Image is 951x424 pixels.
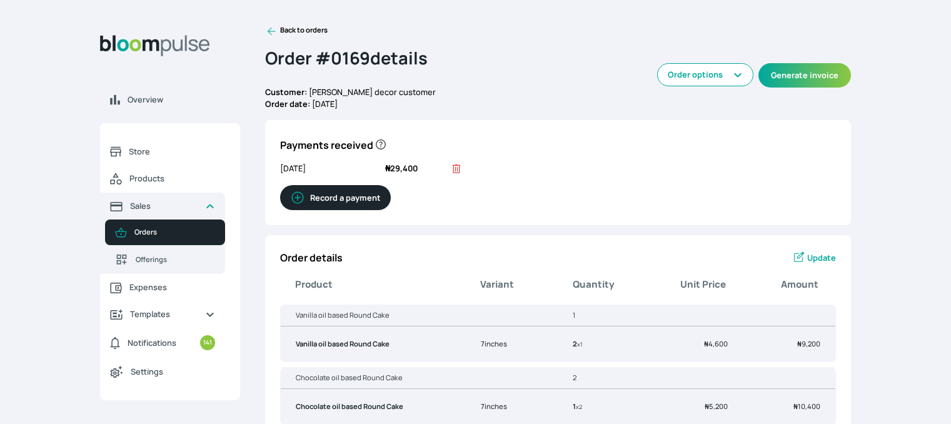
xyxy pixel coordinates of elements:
[105,245,225,274] a: Offerings
[100,328,225,358] a: Notifications141
[130,308,195,320] span: Templates
[136,255,215,265] span: Offerings
[558,373,835,389] th: 2
[385,163,418,174] span: 29,400
[573,278,615,292] b: Quantity
[129,281,215,293] span: Expenses
[280,163,380,175] span: [DATE]
[128,337,176,349] span: Notifications
[130,200,195,212] span: Sales
[577,340,582,348] small: x 1
[265,41,558,86] h2: Order # 0169 details
[131,366,215,378] span: Settings
[100,193,225,220] a: Sales
[558,394,650,420] td: 1
[781,278,818,292] b: Amount
[704,339,708,348] span: ₦
[576,403,582,411] small: x 2
[280,250,343,265] p: Order details
[385,163,390,174] span: ₦
[134,227,215,238] span: Orders
[265,25,328,38] a: Back to orders
[807,252,836,264] span: Update
[704,339,728,348] span: 4,600
[280,135,836,153] p: Payments received
[295,278,333,292] b: Product
[558,310,835,326] th: 1
[128,94,230,106] span: Overview
[797,339,802,348] span: ₦
[793,401,820,411] span: 10,400
[558,331,650,357] td: 2
[705,401,728,411] span: 5,200
[793,401,798,411] span: ₦
[265,86,558,98] p: [PERSON_NAME] decor customer
[281,310,558,326] th: Vanilla oil based Round Cake
[705,401,709,411] span: ₦
[758,63,851,88] button: Generate invoice
[280,185,391,210] button: Record a payment
[792,250,836,265] a: Update
[281,373,558,389] th: Chocolate oil based Round Cake
[129,146,215,158] span: Store
[129,173,215,184] span: Products
[797,339,820,348] span: 9,200
[657,63,753,86] button: Order options
[100,86,240,113] a: Overview
[100,138,225,165] a: Store
[466,394,558,420] td: 7inches
[100,25,240,409] aside: Sidebar
[265,86,307,98] b: Customer:
[100,274,225,301] a: Expenses
[466,331,558,357] td: 7inches
[480,278,514,292] b: Variant
[680,278,726,292] b: Unit Price
[281,394,466,420] td: Chocolate oil based Round Cake
[100,301,225,328] a: Templates
[100,165,225,193] a: Products
[200,335,215,350] small: 141
[281,331,466,357] td: Vanilla oil based Round Cake
[265,98,558,110] p: [DATE]
[265,98,310,109] b: Order date:
[100,35,210,56] img: Bloom Logo
[105,220,225,245] a: Orders
[100,358,225,385] a: Settings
